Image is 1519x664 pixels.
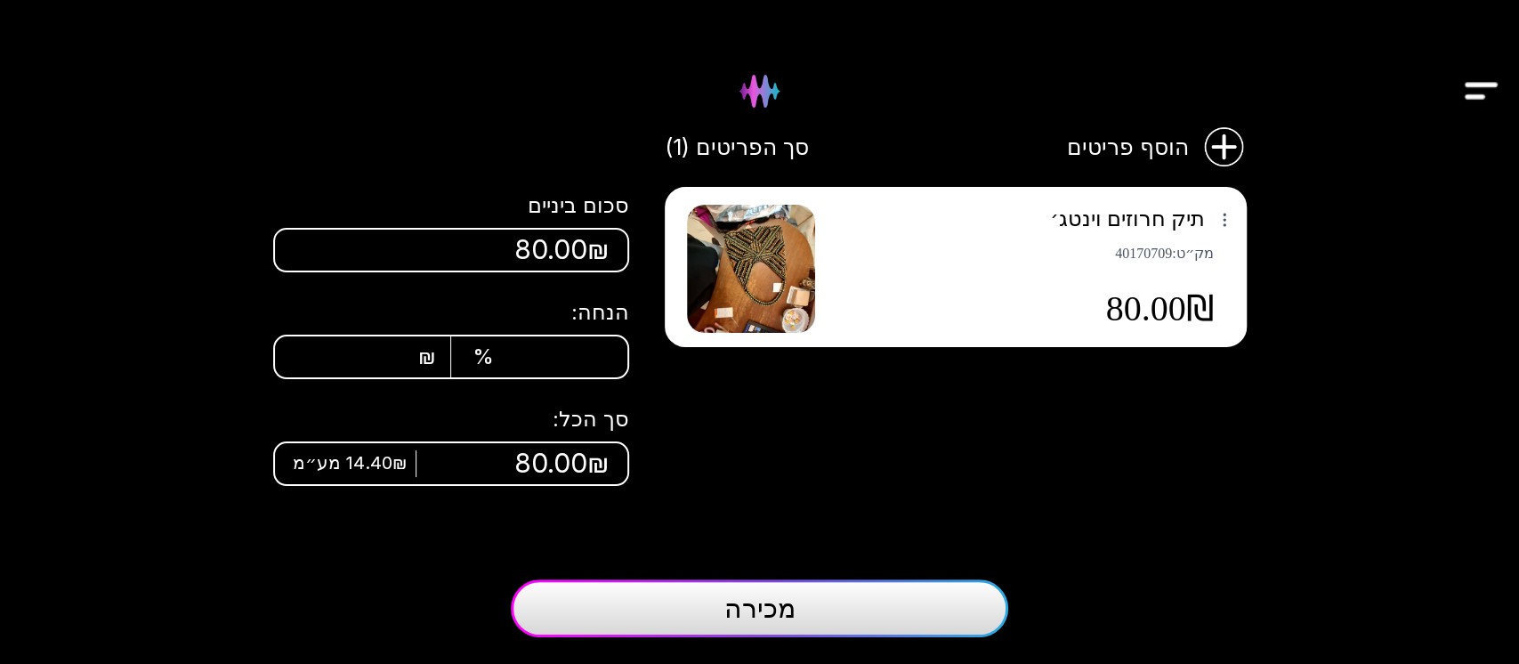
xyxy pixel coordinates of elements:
span: % [473,344,494,370]
span: מכירה [724,592,796,624]
span: 14.40₪ מע״מ [293,452,407,474]
img: Drawer [1461,57,1501,126]
span: הנחה: [571,299,629,326]
span: מק״ט : 40170709 [925,245,1236,263]
span: הוסף פריטים [1067,132,1189,163]
img: הוסף פריטים [1202,125,1247,169]
button: הוסף פריטיםהוסף פריטים [1067,125,1247,169]
button: מכירה [511,579,1008,637]
span: תיק חרוזים וינטג׳ [1050,207,1205,231]
span: סך הכל: [553,406,629,433]
img: Hydee Logo [725,57,794,126]
span: 80.00₪ [1106,287,1214,330]
button: Drawer [1461,43,1501,83]
span: ₪ [418,344,436,370]
span: 80.00₪ [514,233,610,267]
span: סכום ביניים [528,192,629,219]
span: 80.00₪ [514,447,610,481]
img: תיק חרוזים וינטג׳ [687,205,815,333]
span: סך הפריטים (1) [665,132,809,163]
